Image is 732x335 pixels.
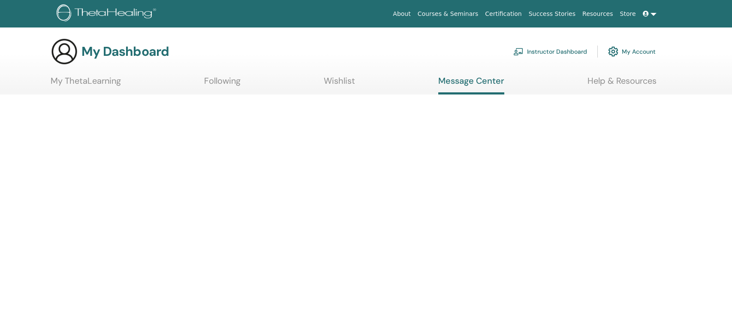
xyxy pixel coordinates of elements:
a: My ThetaLearning [51,76,121,92]
a: My Account [608,42,656,61]
a: Message Center [438,76,504,94]
a: Courses & Seminars [414,6,482,22]
img: logo.png [57,4,159,24]
a: Help & Resources [587,76,657,92]
a: Store [617,6,639,22]
a: Resources [579,6,617,22]
a: Following [204,76,241,92]
img: cog.svg [608,44,618,59]
a: About [389,6,414,22]
a: Certification [482,6,525,22]
img: chalkboard-teacher.svg [513,48,524,55]
a: Wishlist [324,76,355,92]
h3: My Dashboard [81,44,169,59]
a: Instructor Dashboard [513,42,587,61]
img: generic-user-icon.jpg [51,38,78,65]
a: Success Stories [525,6,579,22]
